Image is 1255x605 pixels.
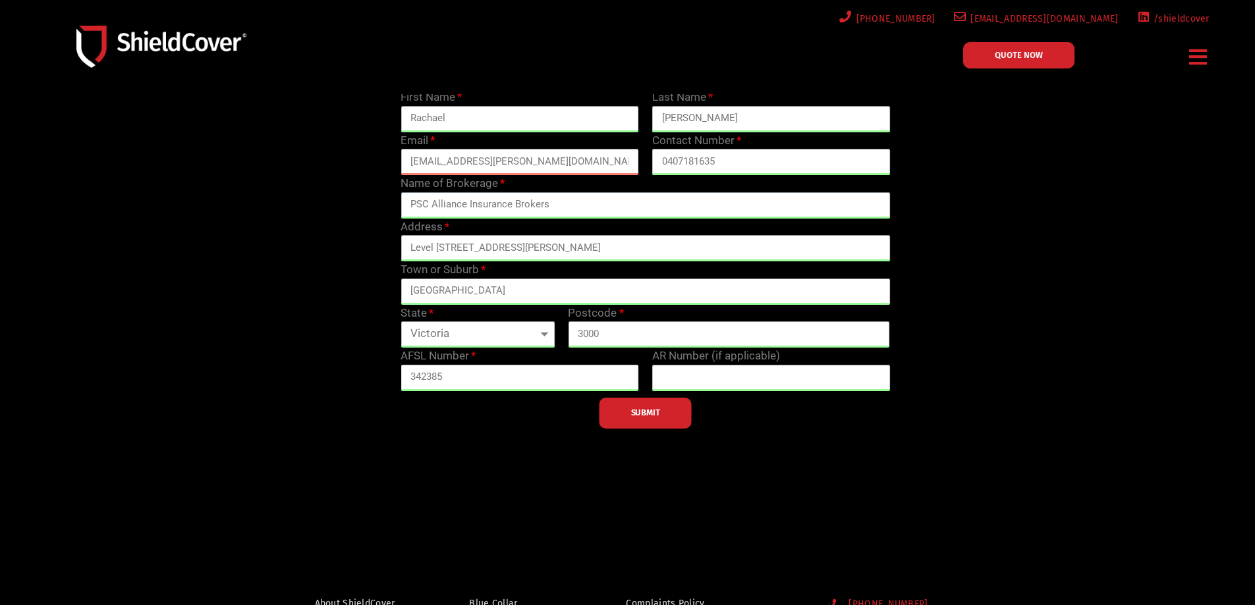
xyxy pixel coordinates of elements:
img: Shield-Cover-Underwriting-Australia-logo-full [76,26,246,67]
a: QUOTE NOW [963,42,1074,68]
label: Name of Brokerage [401,175,505,192]
label: AFSL Number [401,348,476,365]
label: Town or Suburb [401,261,486,278]
a: [PHONE_NUMBER] [837,11,935,27]
span: /shieldcover [1149,11,1210,27]
label: Postcode [568,305,623,322]
button: SUBMIT [600,398,692,429]
div: Menu Toggle [1185,41,1213,72]
span: [PHONE_NUMBER] [852,11,935,27]
label: Address [401,219,449,236]
label: AR Number (if applicable) [652,348,780,365]
label: State [401,305,433,322]
label: Email [401,132,435,149]
a: /shieldcover [1134,11,1210,27]
span: QUOTE NOW [995,51,1043,59]
label: Contact Number [652,132,741,149]
span: SUBMIT [631,411,660,414]
label: Last Name [652,89,713,106]
label: First Name [401,89,462,106]
span: [EMAIL_ADDRESS][DOMAIN_NAME] [966,11,1118,27]
a: [EMAIL_ADDRESS][DOMAIN_NAME] [951,11,1119,27]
